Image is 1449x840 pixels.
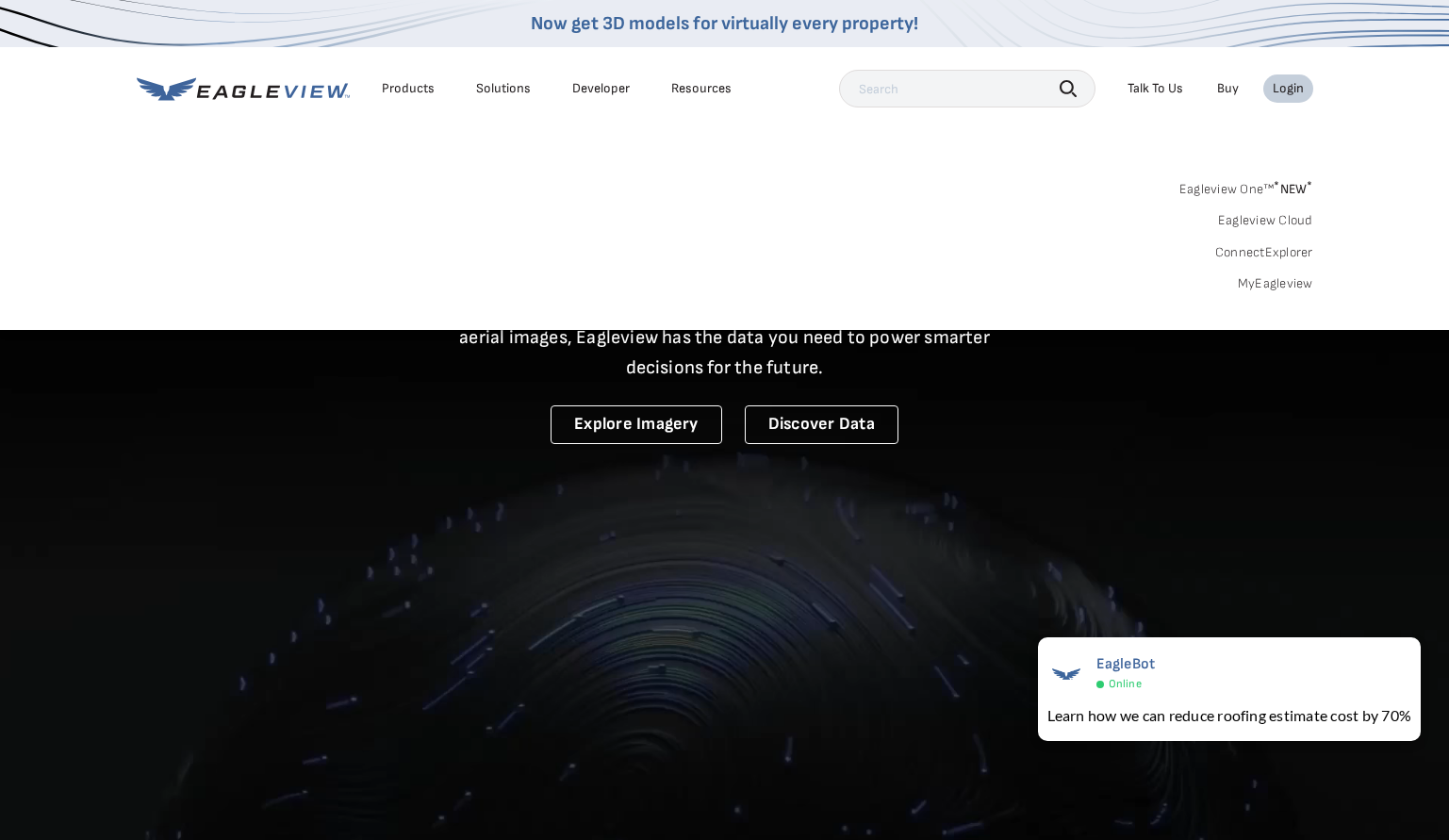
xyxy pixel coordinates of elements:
[572,80,630,97] a: Developer
[671,80,732,97] div: Resources
[382,80,435,97] div: Products
[1218,212,1313,229] a: Eagleview Cloud
[745,405,898,444] a: Discover Data
[531,12,918,35] a: Now get 3D models for virtually every property!
[1179,175,1313,197] a: Eagleview One™*NEW*
[551,405,722,444] a: Explore Imagery
[1274,181,1312,197] span: NEW
[476,80,531,97] div: Solutions
[1109,677,1142,691] span: Online
[1128,80,1183,97] div: Talk To Us
[1217,80,1239,97] a: Buy
[1047,655,1085,693] img: EagleBot
[1273,80,1304,97] div: Login
[1238,275,1313,292] a: MyEagleview
[1096,655,1156,673] span: EagleBot
[436,292,1013,383] p: A new era starts here. Built on more than 3.5 billion high-resolution aerial images, Eagleview ha...
[1215,244,1313,261] a: ConnectExplorer
[839,70,1095,107] input: Search
[1047,704,1411,727] div: Learn how we can reduce roofing estimate cost by 70%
